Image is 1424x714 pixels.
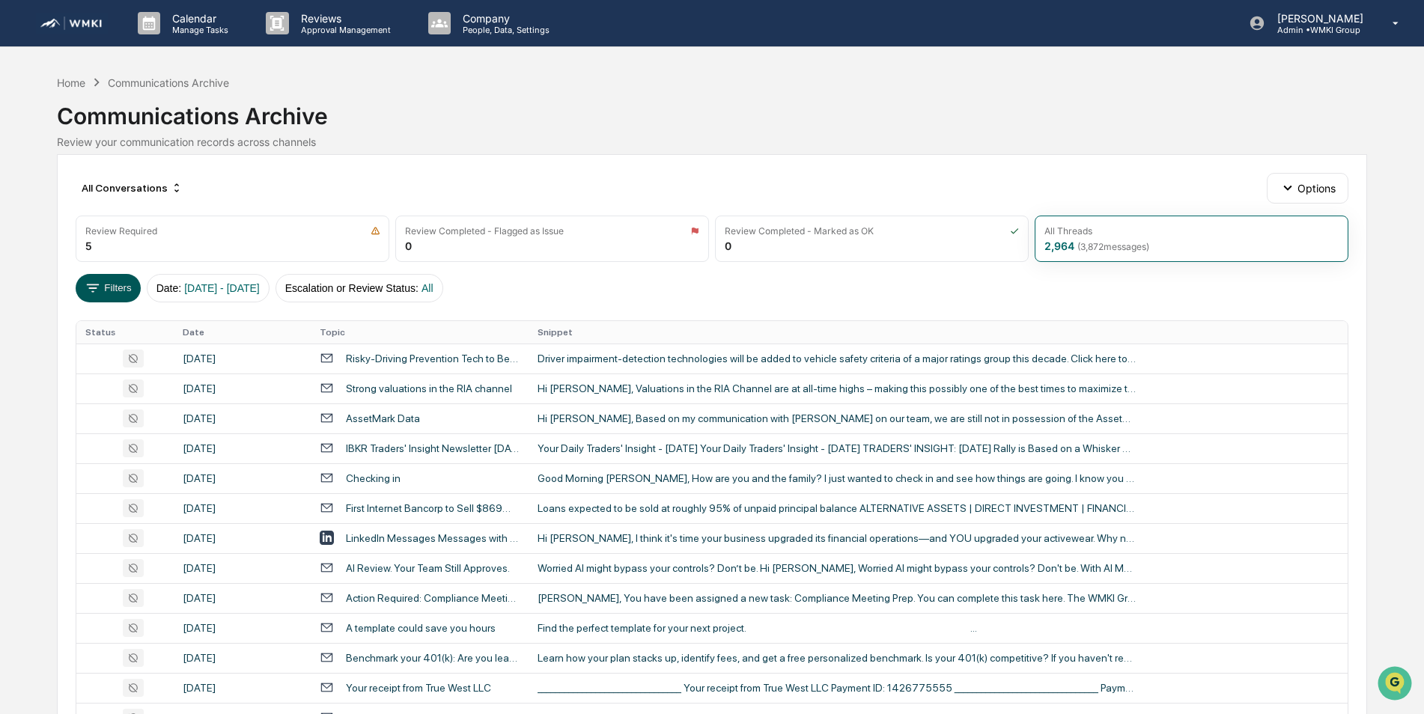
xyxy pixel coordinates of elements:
[30,217,94,232] span: Data Lookup
[76,274,141,302] button: Filters
[106,253,181,265] a: Powered byPylon
[183,502,302,514] div: [DATE]
[346,622,496,634] div: A template could save you hours
[183,382,302,394] div: [DATE]
[183,562,302,574] div: [DATE]
[346,472,401,484] div: Checking in
[183,592,302,604] div: [DATE]
[109,190,121,202] div: 🗄️
[725,225,874,237] div: Review Completed - Marked as OK
[538,382,1137,394] div: Hi [PERSON_NAME], Valuations in the RIA Channel are at all-time highs – making this possibly one ...
[538,592,1137,604] div: [PERSON_NAME], You have been assigned a new task: Compliance Meeting Prep. You can complete this ...
[371,226,380,236] img: icon
[183,622,302,634] div: [DATE]
[15,190,27,202] div: 🖐️
[1376,665,1417,705] iframe: Open customer support
[36,13,108,34] img: logo
[15,115,42,141] img: 1746055101610-c473b297-6a78-478c-a979-82029cc54cd1
[538,562,1137,574] div: Worried AI might bypass your controls? Don’t be. Hi [PERSON_NAME], Worried AI might bypass your c...
[346,592,520,604] div: Action Required: Compliance Meeting Prep
[124,189,186,204] span: Attestations
[346,442,520,454] div: IBKR Traders' Insight Newsletter [DATE]
[103,183,192,210] a: 🗄️Attestations
[57,91,1367,129] div: Communications Archive
[183,442,302,454] div: [DATE]
[1265,25,1371,35] p: Admin • WMKI Group
[405,225,564,237] div: Review Completed - Flagged as Issue
[346,652,520,664] div: Benchmark your 401(k): Are you leaving money on the table?
[529,321,1348,344] th: Snippet
[1267,173,1348,203] button: Options
[538,622,1137,634] div: Find the perfect template for your next project. ͏ ‌ ﻿ ͏ ‌ ﻿ ͏ ‌ ﻿ ͏ ‌ ﻿ ͏ ‌ ﻿ ͏ ‌ ﻿ ͏ ‌ ﻿ ͏ ‌ ﻿ ...
[346,562,510,574] div: AI Review. Your Team Still Approves.
[9,183,103,210] a: 🖐️Preclearance
[76,176,189,200] div: All Conversations
[289,25,398,35] p: Approval Management
[538,682,1137,694] div: ________________________________ Your receipt from True West LLC Payment ID: 1426775555 _________...
[1265,12,1371,25] p: [PERSON_NAME]
[311,321,529,344] th: Topic
[15,219,27,231] div: 🔎
[57,76,85,89] div: Home
[85,239,92,252] div: 5
[9,211,100,238] a: 🔎Data Lookup
[289,12,398,25] p: Reviews
[1077,241,1149,252] span: ( 3,872 messages)
[538,532,1137,544] div: Hi [PERSON_NAME], I think it's time your business upgraded its financial operations—and YOU upgra...
[160,25,236,35] p: Manage Tasks
[108,76,229,89] div: Communications Archive
[147,274,270,302] button: Date:[DATE] - [DATE]
[183,652,302,664] div: [DATE]
[51,115,246,129] div: Start new chat
[538,442,1137,454] div: Your Daily Traders' Insight - [DATE] Your Daily Traders' Insight - [DATE] TRADERS' INSIGHT: [DATE...
[183,472,302,484] div: [DATE]
[346,353,520,364] div: Risky-Driving Prevention Tech to Be Required Soon for IIHS Awards
[183,532,302,544] div: [DATE]
[538,472,1137,484] div: Good Morning [PERSON_NAME], How are you and the family? I just wanted to check in and see how thi...
[85,225,157,237] div: Review Required
[422,282,433,294] span: All
[1044,225,1092,237] div: All Threads
[538,502,1137,514] div: Loans expected to be sold at roughly 95% of unpaid principal balance ALTERNATIVE ASSETS | DIRECT ...
[451,25,557,35] p: People, Data, Settings
[57,135,1367,148] div: Review your communication records across channels
[405,239,412,252] div: 0
[346,502,520,514] div: First Internet Bancorp to Sell $869M Single Tenant Lease Financing Loans to [GEOGRAPHIC_DATA]
[538,652,1137,664] div: Learn how your plan stacks up, identify fees, and get a free personalized benchmark. Is your 401(...
[1044,239,1149,252] div: 2,964
[51,129,189,141] div: We're available if you need us!
[183,412,302,424] div: [DATE]
[538,412,1137,424] div: Hi [PERSON_NAME], Based on my communication with [PERSON_NAME] on our team, we are still not in p...
[15,31,273,55] p: How can we help?
[174,321,311,344] th: Date
[346,382,512,394] div: Strong valuations in the RIA channel
[346,412,420,424] div: AssetMark Data
[346,682,491,694] div: Your receipt from True West LLC
[690,226,699,236] img: icon
[1010,226,1019,236] img: icon
[30,189,97,204] span: Preclearance
[538,353,1137,364] div: Driver impairment-detection technologies will be added to vehicle safety criteria of a major rati...
[149,254,181,265] span: Pylon
[451,12,557,25] p: Company
[183,682,302,694] div: [DATE]
[184,282,260,294] span: [DATE] - [DATE]
[76,321,174,344] th: Status
[725,239,731,252] div: 0
[183,353,302,364] div: [DATE]
[276,274,443,302] button: Escalation or Review Status:All
[255,119,273,137] button: Start new chat
[346,532,520,544] div: LinkedIn Messages Messages with [PERSON_NAME], [PERSON_NAME], CFA
[160,12,236,25] p: Calendar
